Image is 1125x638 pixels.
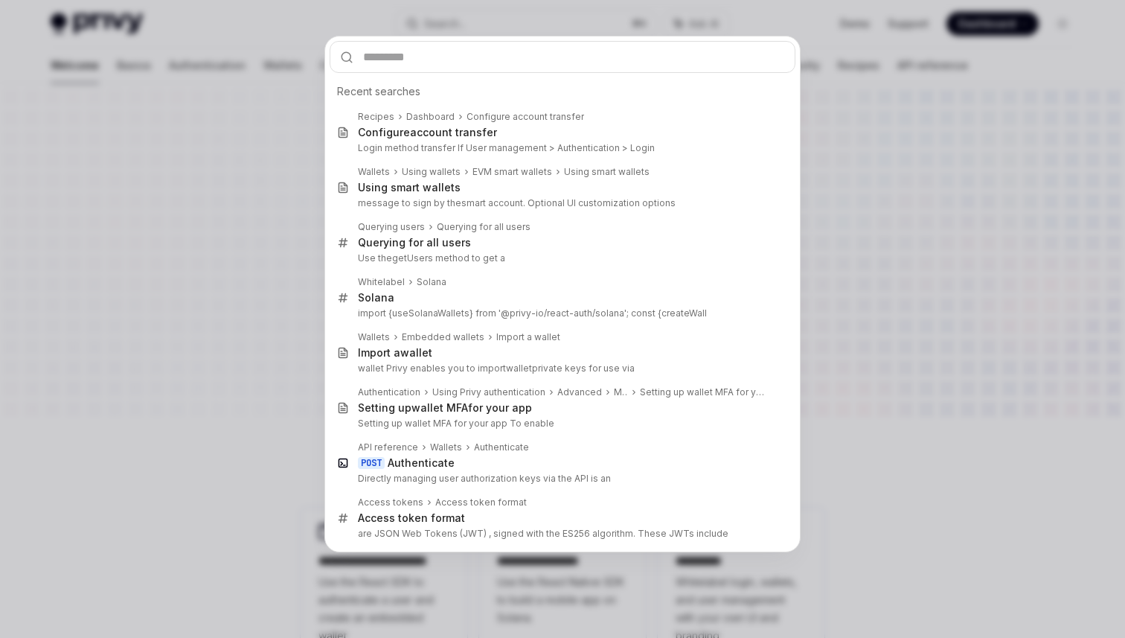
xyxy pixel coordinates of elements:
[614,386,628,398] div: MFA
[640,386,764,398] div: Setting up wallet MFA for your app
[337,84,420,99] span: Recent searches
[472,166,552,178] div: EVM smart wallets
[496,331,560,343] div: Import a wallet
[358,331,390,343] div: Wallets
[358,441,418,453] div: API reference
[358,457,385,469] div: POST
[435,497,527,508] div: Access token format
[406,111,455,123] div: Dashboard
[358,528,764,540] p: are JSON Web Tokens ( ) , signed with the ES256 algorithm. These JWTs include
[417,276,446,288] div: Solana
[358,276,405,288] div: Whitelabel
[467,111,584,123] div: Configure account transfer
[358,166,390,178] div: Wallets
[358,401,532,415] div: Setting up for your app
[358,197,764,209] p: message to sign by the . Optional UI customization options
[410,126,497,138] b: account transfer
[358,142,764,154] p: Login method transfer If User management > Authentication > Login
[506,363,532,374] b: wallet
[358,346,432,360] div: Import a
[358,221,425,233] div: Querying users
[358,111,394,123] div: Recipes
[358,236,471,249] div: Querying for all users
[358,252,764,264] p: Use the s method to get a
[358,473,764,485] p: Directly managing user authorization keys via the API is an
[461,197,523,208] b: smart account
[402,331,484,343] div: Embedded wallets
[400,346,432,359] b: wallet
[358,497,423,508] div: Access tokens
[358,181,461,194] div: Using smart wallets
[402,166,461,178] div: Using wallets
[437,221,531,233] div: Querying for all users
[358,126,497,139] div: Configure
[358,363,764,374] p: wallet Privy enables you to import private keys for use via
[411,401,468,414] b: wallet MFA
[358,291,394,304] div: Solana
[392,307,464,319] b: useSolanaWallet
[430,441,462,453] div: Wallets
[358,307,764,319] p: import { s} from '@privy-io/react-auth/solana'; const {createWall
[432,386,545,398] div: Using Privy authentication
[463,528,484,539] b: JWT
[392,252,428,264] b: getUser
[388,456,455,469] b: Authenticate
[564,166,650,178] div: Using smart wallets
[358,511,465,525] div: Access token format
[358,386,420,398] div: Authentication
[474,441,529,453] div: Authenticate
[557,386,602,398] div: Advanced
[358,418,764,430] p: Setting up wallet MFA for your app To enable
